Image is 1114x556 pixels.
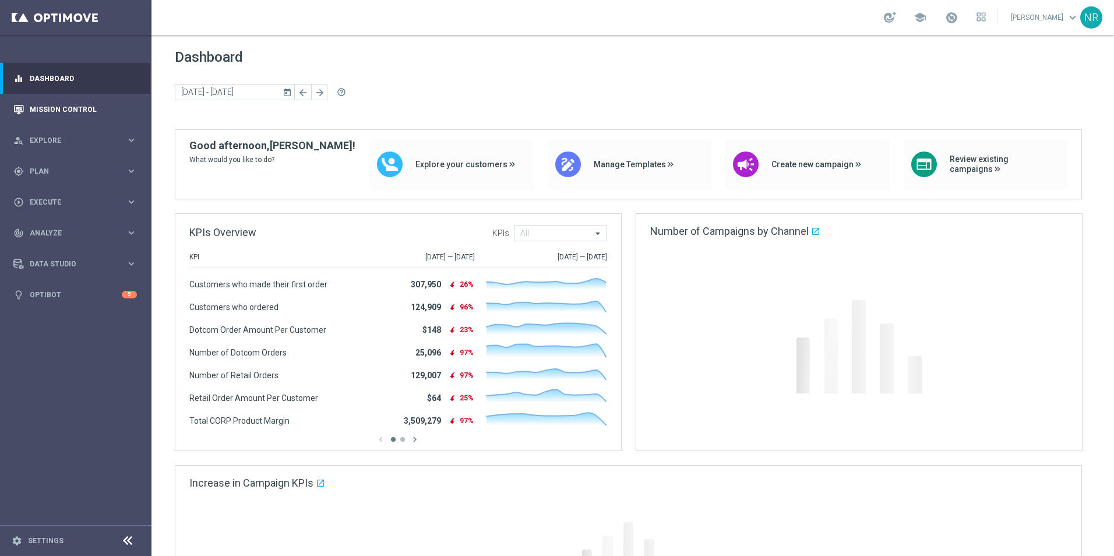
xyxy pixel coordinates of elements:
[30,230,126,237] span: Analyze
[13,259,126,269] div: Data Studio
[12,536,22,546] i: settings
[13,135,24,146] i: person_search
[126,166,137,177] i: keyboard_arrow_right
[126,196,137,207] i: keyboard_arrow_right
[13,198,138,207] button: play_circle_outline Execute keyboard_arrow_right
[13,279,137,310] div: Optibot
[126,135,137,146] i: keyboard_arrow_right
[13,166,24,177] i: gps_fixed
[13,105,138,114] button: Mission Control
[30,199,126,206] span: Execute
[13,259,138,269] button: Data Studio keyboard_arrow_right
[13,228,126,238] div: Analyze
[30,168,126,175] span: Plan
[13,166,126,177] div: Plan
[13,94,137,125] div: Mission Control
[13,228,138,238] button: track_changes Analyze keyboard_arrow_right
[126,258,137,269] i: keyboard_arrow_right
[28,537,64,544] a: Settings
[13,290,24,300] i: lightbulb
[13,167,138,176] button: gps_fixed Plan keyboard_arrow_right
[1080,6,1102,29] div: NR
[30,94,137,125] a: Mission Control
[13,74,138,83] button: equalizer Dashboard
[13,73,24,84] i: equalizer
[914,11,926,24] span: school
[13,228,24,238] i: track_changes
[30,279,122,310] a: Optibot
[13,197,126,207] div: Execute
[1010,9,1080,26] a: [PERSON_NAME]keyboard_arrow_down
[13,63,137,94] div: Dashboard
[122,291,137,298] div: 5
[13,136,138,145] button: person_search Explore keyboard_arrow_right
[30,137,126,144] span: Explore
[1066,11,1079,24] span: keyboard_arrow_down
[13,135,126,146] div: Explore
[30,261,126,268] span: Data Studio
[126,227,137,238] i: keyboard_arrow_right
[13,290,138,300] button: lightbulb Optibot 5
[30,63,137,94] a: Dashboard
[13,197,24,207] i: play_circle_outline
